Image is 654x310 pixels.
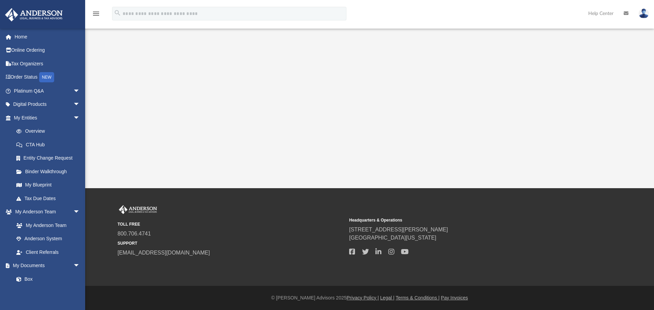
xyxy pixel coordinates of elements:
a: Terms & Conditions | [396,295,440,300]
a: My Blueprint [10,178,87,192]
a: Platinum Q&Aarrow_drop_down [5,84,90,98]
a: [STREET_ADDRESS][PERSON_NAME] [349,227,448,232]
a: Entity Change Request [10,151,90,165]
a: Order StatusNEW [5,70,90,84]
a: My Documentsarrow_drop_down [5,259,87,273]
a: Client Referrals [10,245,87,259]
span: arrow_drop_down [73,205,87,219]
i: menu [92,10,100,18]
a: Overview [10,125,90,138]
a: menu [92,13,100,18]
a: Pay Invoices [441,295,468,300]
a: CTA Hub [10,138,90,151]
span: arrow_drop_down [73,98,87,112]
small: SUPPORT [118,240,344,246]
a: Anderson System [10,232,87,246]
a: [EMAIL_ADDRESS][DOMAIN_NAME] [118,250,210,256]
a: Box [10,272,83,286]
a: My Entitiesarrow_drop_down [5,111,90,125]
a: Privacy Policy | [347,295,379,300]
a: Digital Productsarrow_drop_down [5,98,90,111]
a: My Anderson Team [10,218,83,232]
a: Online Ordering [5,44,90,57]
a: My Anderson Teamarrow_drop_down [5,205,87,219]
small: TOLL FREE [118,221,344,227]
i: search [114,9,121,17]
span: arrow_drop_down [73,259,87,273]
a: [GEOGRAPHIC_DATA][US_STATE] [349,235,436,241]
div: NEW [39,72,54,82]
a: Home [5,30,90,44]
span: arrow_drop_down [73,84,87,98]
a: 800.706.4741 [118,231,151,236]
a: Binder Walkthrough [10,165,90,178]
small: Headquarters & Operations [349,217,576,223]
span: arrow_drop_down [73,111,87,125]
a: Legal | [380,295,394,300]
img: User Pic [639,9,649,18]
img: Anderson Advisors Platinum Portal [3,8,65,21]
div: © [PERSON_NAME] Advisors 2025 [85,294,654,301]
img: Anderson Advisors Platinum Portal [118,205,158,214]
a: Tax Organizers [5,57,90,70]
a: Tax Due Dates [10,192,90,205]
a: Meeting Minutes [10,286,87,299]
